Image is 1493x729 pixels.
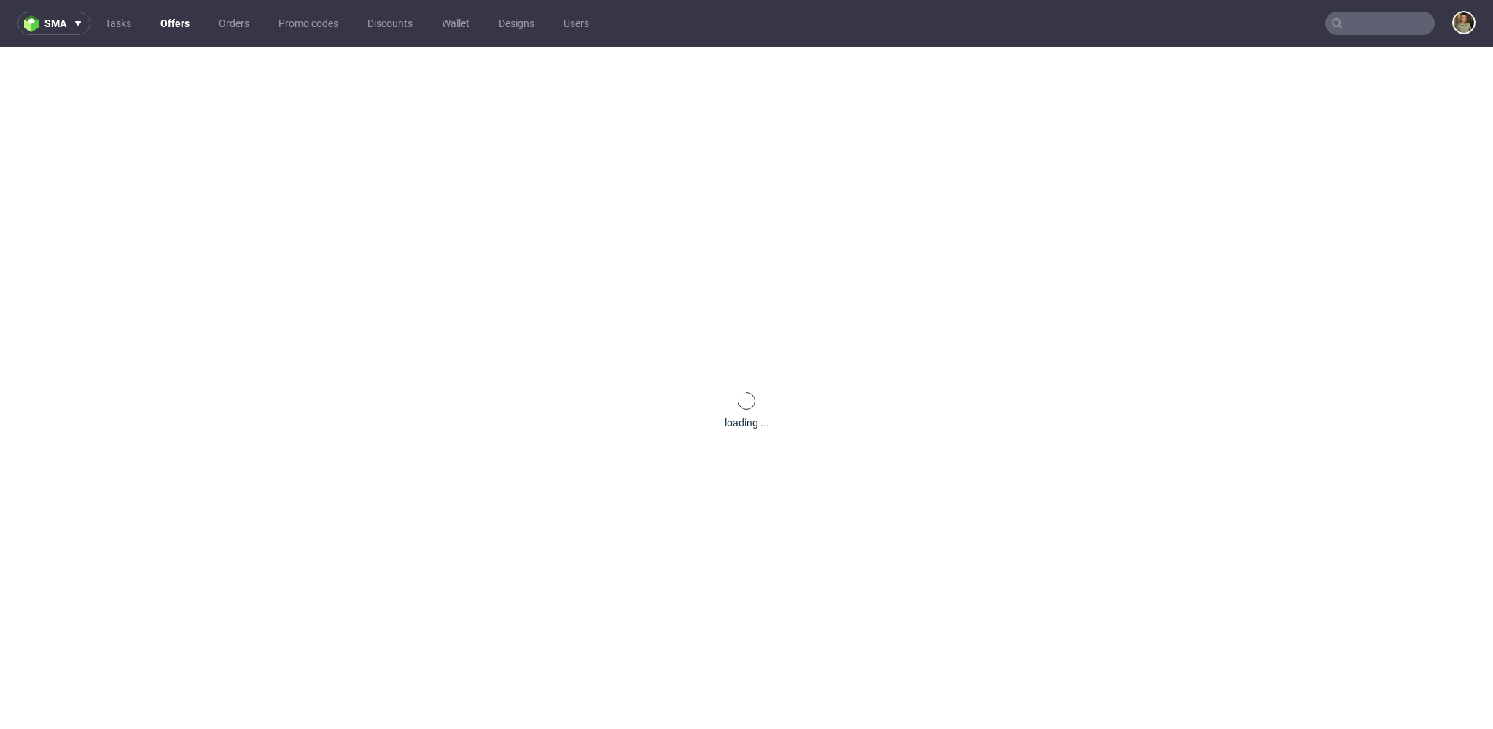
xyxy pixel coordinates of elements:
div: loading ... [725,416,769,430]
img: Pablo Michaello [1454,12,1474,33]
a: Offers [152,12,198,35]
a: Promo codes [270,12,347,35]
button: sma [17,12,90,35]
img: logo [24,15,44,32]
a: Users [555,12,598,35]
a: Discounts [359,12,421,35]
a: Orders [210,12,258,35]
a: Tasks [96,12,140,35]
a: Designs [490,12,543,35]
span: sma [44,18,66,28]
a: Wallet [433,12,478,35]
